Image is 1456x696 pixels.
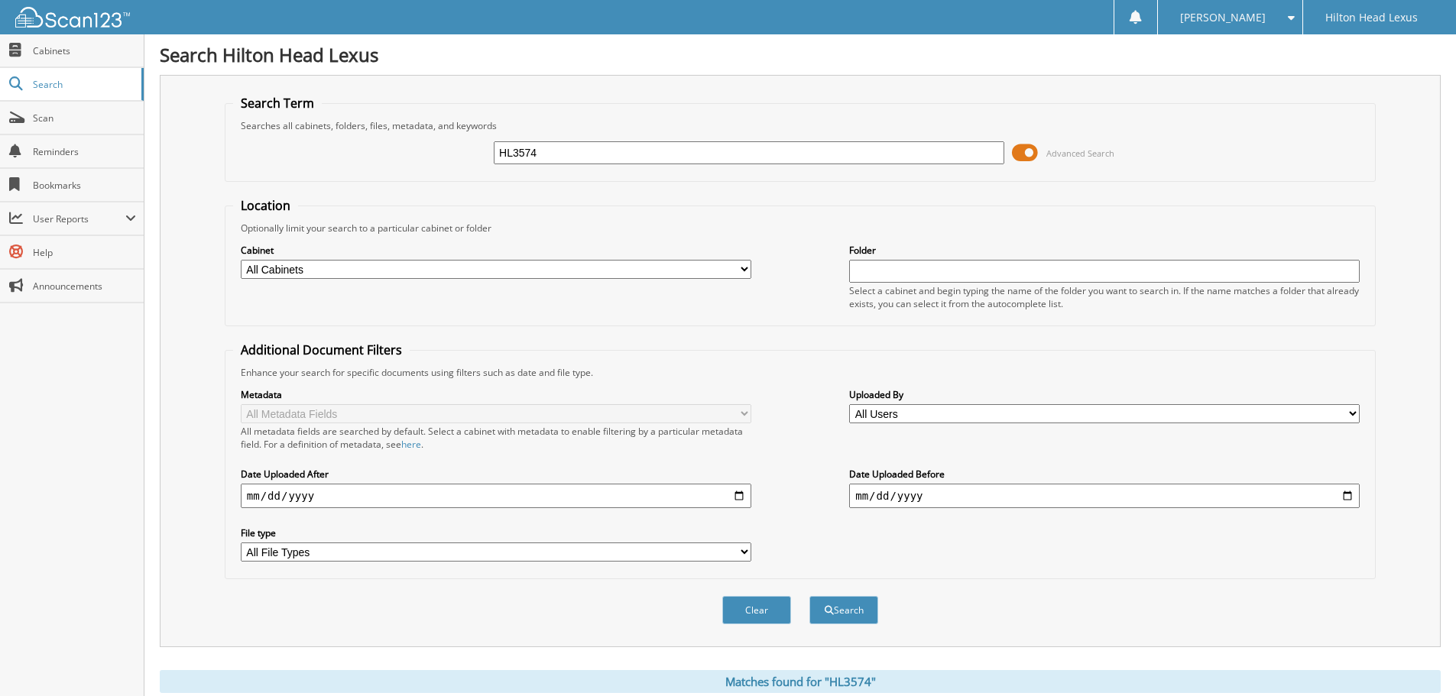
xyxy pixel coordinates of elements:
[33,246,136,259] span: Help
[33,145,136,158] span: Reminders
[809,596,878,624] button: Search
[33,212,125,225] span: User Reports
[33,112,136,125] span: Scan
[160,42,1441,67] h1: Search Hilton Head Lexus
[233,366,1367,379] div: Enhance your search for specific documents using filters such as date and file type.
[241,526,751,539] label: File type
[33,44,136,57] span: Cabinets
[1046,147,1114,159] span: Advanced Search
[401,438,421,451] a: here
[33,280,136,293] span: Announcements
[1180,13,1266,22] span: [PERSON_NAME]
[241,484,751,508] input: start
[241,388,751,401] label: Metadata
[849,388,1360,401] label: Uploaded By
[1325,13,1418,22] span: Hilton Head Lexus
[241,468,751,481] label: Date Uploaded After
[849,284,1360,310] div: Select a cabinet and begin typing the name of the folder you want to search in. If the name match...
[849,484,1360,508] input: end
[849,244,1360,257] label: Folder
[233,95,322,112] legend: Search Term
[15,7,130,28] img: scan123-logo-white.svg
[160,670,1441,693] div: Matches found for "HL3574"
[233,119,1367,132] div: Searches all cabinets, folders, files, metadata, and keywords
[241,425,751,451] div: All metadata fields are searched by default. Select a cabinet with metadata to enable filtering b...
[849,468,1360,481] label: Date Uploaded Before
[33,78,134,91] span: Search
[722,596,791,624] button: Clear
[241,244,751,257] label: Cabinet
[233,342,410,358] legend: Additional Document Filters
[233,222,1367,235] div: Optionally limit your search to a particular cabinet or folder
[33,179,136,192] span: Bookmarks
[233,197,298,214] legend: Location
